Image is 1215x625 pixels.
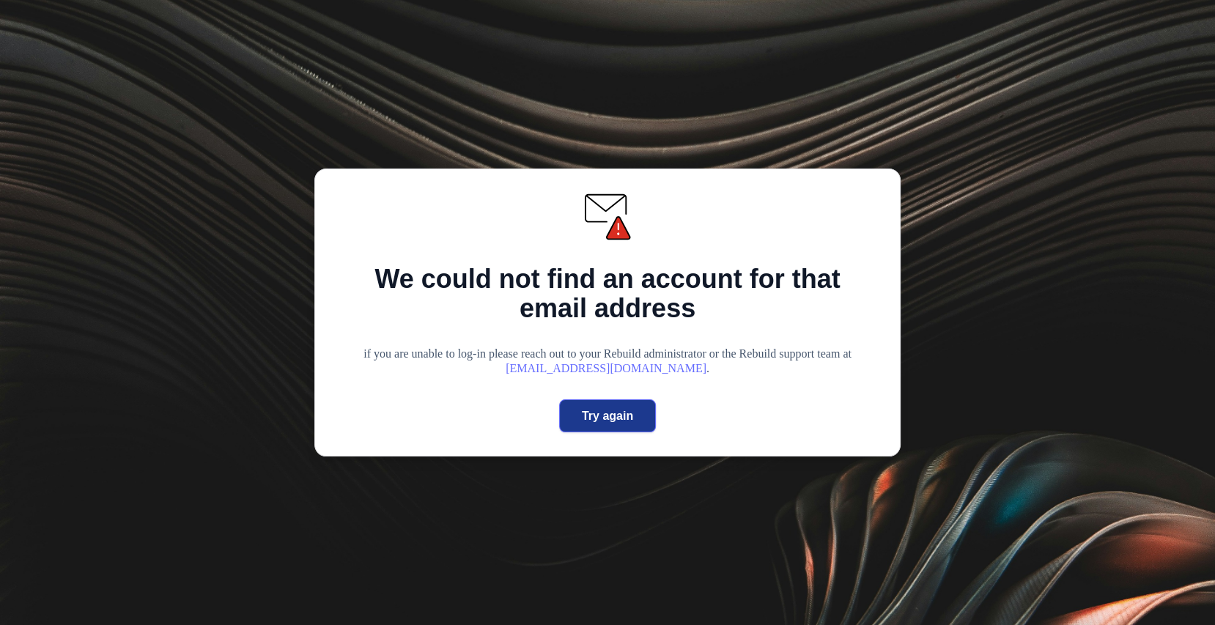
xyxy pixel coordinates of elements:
[363,347,852,376] p: if you are unable to log-in please reach out to your Rebuild administrator or the Rebuild support...
[583,193,632,241] img: no-user.svg
[506,362,706,374] a: [EMAIL_ADDRESS][DOMAIN_NAME]
[339,265,876,323] h1: We could not find an account for that email address
[559,399,656,432] button: Try again
[582,407,633,425] div: Try again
